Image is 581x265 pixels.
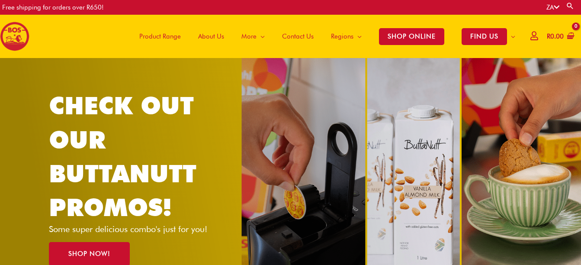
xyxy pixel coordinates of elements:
p: Some super delicious combo's just for you! [49,225,222,233]
a: SHOP ONLINE [370,15,453,58]
bdi: 0.00 [547,32,564,40]
a: Search button [566,2,575,10]
span: SHOP ONLINE [379,28,444,45]
span: About Us [198,23,224,49]
span: Regions [331,23,353,49]
span: R [547,32,550,40]
nav: Site Navigation [124,15,524,58]
span: FIND US [462,28,507,45]
a: View Shopping Cart, empty [545,27,575,46]
a: ZA [546,3,559,11]
span: More [241,23,257,49]
a: About Us [189,15,233,58]
span: SHOP NOW! [68,251,110,257]
a: Regions [322,15,370,58]
span: Contact Us [282,23,314,49]
a: CHECK OUT OUR BUTTANUTT PROMOS! [49,91,196,222]
a: More [233,15,273,58]
span: Product Range [139,23,181,49]
a: Product Range [131,15,189,58]
a: Contact Us [273,15,322,58]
